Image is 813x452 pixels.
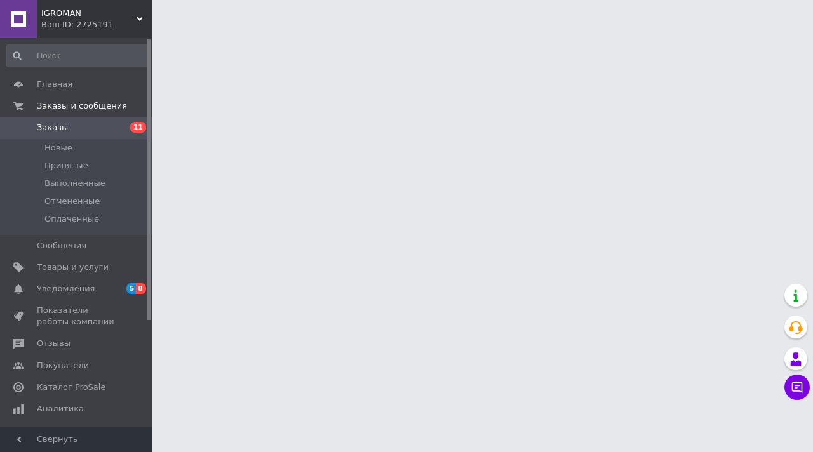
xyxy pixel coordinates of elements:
span: Сообщения [37,240,86,251]
span: Выполненные [44,178,105,189]
span: Каталог ProSale [37,382,105,393]
input: Поиск [6,44,150,67]
span: IGROMAN [41,8,137,19]
span: Инструменты вебмастера и SEO [37,425,118,448]
span: Заказы и сообщения [37,100,127,112]
span: Показатели работы компании [37,305,118,328]
span: Заказы [37,122,68,133]
span: Отмененные [44,196,100,207]
span: Главная [37,79,72,90]
span: 8 [136,283,146,294]
span: Оплаченные [44,213,99,225]
span: Отзывы [37,338,71,349]
span: 5 [126,283,137,294]
span: Новые [44,142,72,154]
span: Уведомления [37,283,95,295]
span: Товары и услуги [37,262,109,273]
span: Аналитика [37,403,84,415]
span: Покупатели [37,360,89,371]
span: Принятые [44,160,88,171]
button: Чат с покупателем [784,375,810,400]
div: Ваш ID: 2725191 [41,19,152,30]
span: 11 [130,122,146,133]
